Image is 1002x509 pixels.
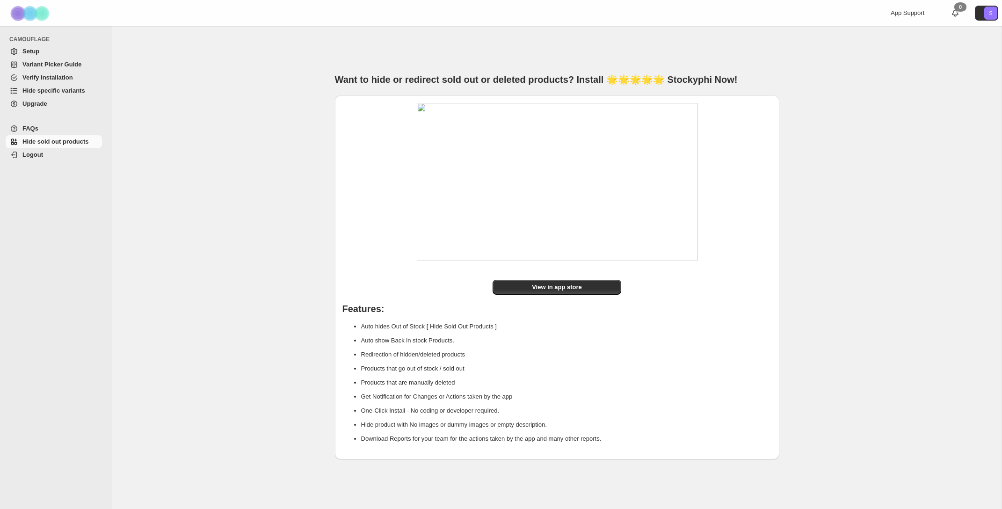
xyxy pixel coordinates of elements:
li: Products that go out of stock / sold out [361,362,772,376]
span: View in app store [532,283,582,292]
h1: Want to hide or redirect sold out or deleted products? Install 🌟🌟🌟🌟🌟 Stockyphi Now! [335,73,779,86]
span: Verify Installation [22,74,73,81]
li: Auto hides Out of Stock [ Hide Sold Out Products ] [361,320,772,334]
text: S [989,10,992,16]
img: Camouflage [7,0,54,26]
span: CAMOUFLAGE [9,36,106,43]
a: FAQs [6,122,102,135]
span: FAQs [22,125,38,132]
span: Logout [22,151,43,158]
li: Get Notification for Changes or Actions taken by the app [361,390,772,404]
span: Hide specific variants [22,87,85,94]
img: image [417,103,697,261]
a: Upgrade [6,97,102,110]
li: Download Reports for your team for the actions taken by the app and many other reports. [361,432,772,446]
span: App Support [891,9,924,16]
a: Setup [6,45,102,58]
span: Hide sold out products [22,138,89,145]
li: Auto show Back in stock Products. [361,334,772,348]
a: Verify Installation [6,71,102,84]
span: Upgrade [22,100,47,107]
li: Hide product with No images or dummy images or empty description. [361,418,772,432]
span: Setup [22,48,39,55]
li: Products that are manually deleted [361,376,772,390]
span: Avatar with initials S [984,7,997,20]
li: Redirection of hidden/deleted products [361,348,772,362]
a: Hide specific variants [6,84,102,97]
a: 0 [951,8,960,18]
a: View in app store [493,280,621,295]
a: Hide sold out products [6,135,102,148]
li: One-Click Install - No coding or developer required. [361,404,772,418]
h1: Features: [342,304,772,313]
button: Avatar with initials S [975,6,998,21]
div: 0 [954,2,966,12]
a: Logout [6,148,102,161]
span: Variant Picker Guide [22,61,81,68]
a: Variant Picker Guide [6,58,102,71]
